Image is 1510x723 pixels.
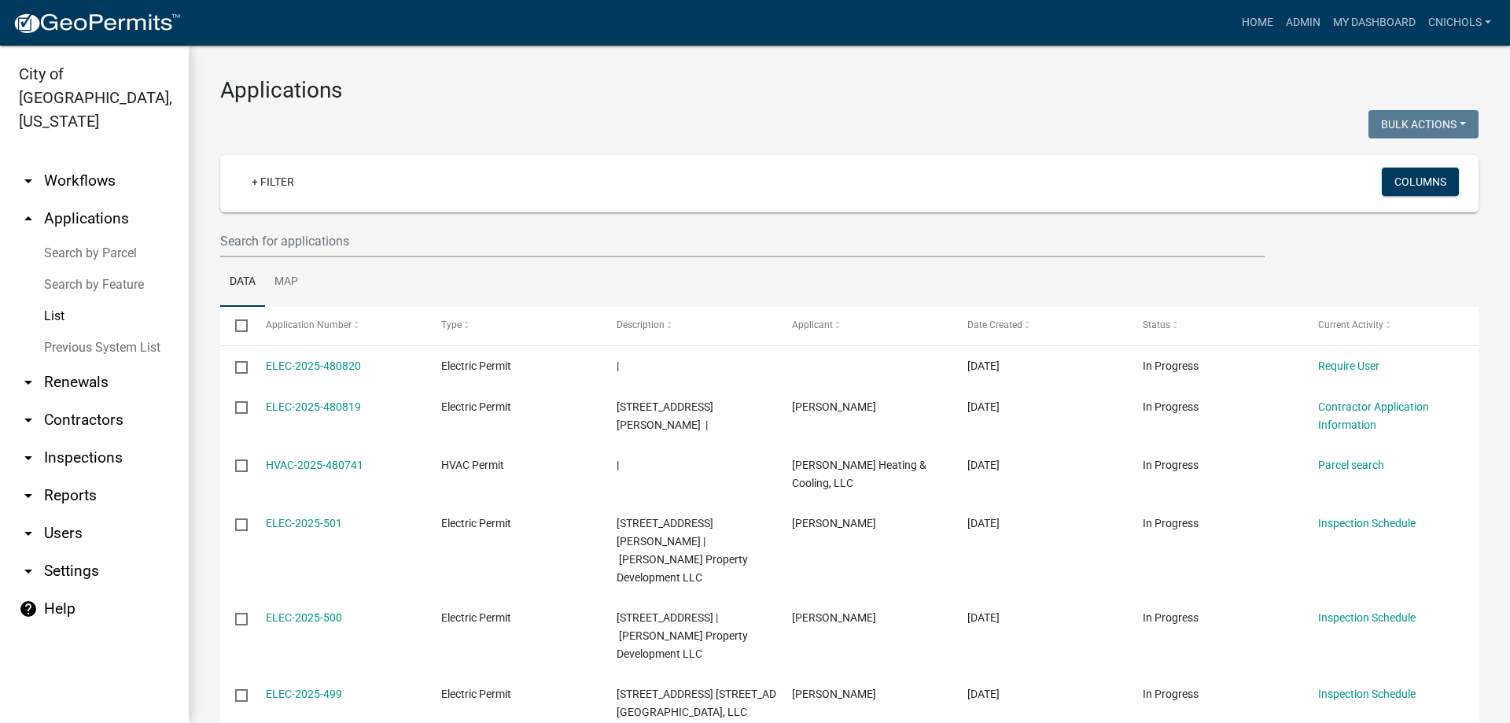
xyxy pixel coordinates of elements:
span: 09/18/2025 [967,360,1000,372]
a: Inspection Schedule [1318,517,1416,529]
span: Electric Permit [441,360,511,372]
span: Description [617,319,665,330]
a: ELEC-2025-499 [266,688,342,700]
a: Inspection Schedule [1318,611,1416,624]
span: Electric Permit [441,517,511,529]
a: Data [220,257,265,308]
datatable-header-cell: Applicant [777,307,952,345]
span: In Progress [1143,459,1199,471]
a: ELEC-2025-480820 [266,360,361,372]
i: arrow_drop_down [19,562,38,581]
span: | [617,360,619,372]
input: Search for applications [220,225,1265,257]
i: arrow_drop_down [19,373,38,392]
span: Date Created [967,319,1022,330]
span: Electric Permit [441,400,511,413]
i: arrow_drop_down [19,486,38,505]
span: In Progress [1143,360,1199,372]
span: Cindy Hunton [792,688,876,700]
a: Home [1236,8,1280,38]
span: Electric Permit [441,611,511,624]
span: In Progress [1143,688,1199,700]
span: Cindy Hunton [792,517,876,529]
a: ELEC-2025-501 [266,517,342,529]
a: My Dashboard [1327,8,1422,38]
span: 09/18/2025 [967,459,1000,471]
span: In Progress [1143,517,1199,529]
button: Columns [1382,168,1459,196]
h3: Applications [220,77,1479,104]
a: cnichols [1422,8,1497,38]
datatable-header-cell: Status [1128,307,1303,345]
datatable-header-cell: Date Created [952,307,1128,345]
a: Map [265,257,308,308]
a: Require User [1318,360,1379,372]
span: In Progress [1143,611,1199,624]
span: 09/18/2025 [967,517,1000,529]
span: 1166 Dustin's Way, Lot 613 | Ellings Property Development LLC [617,517,748,583]
span: Applicant [792,319,833,330]
span: Cindy Hunton [792,611,876,624]
a: ELEC-2025-480819 [266,400,361,413]
a: Parcel search [1318,459,1384,471]
span: 09/18/2025 [967,400,1000,413]
i: arrow_drop_down [19,411,38,430]
span: 09/18/2025 [967,611,1000,624]
span: | [617,459,619,471]
a: HVAC-2025-480741 [266,459,363,471]
span: 5124 WOODSTONE CIRCLE 5124 Woodstone Circle, Lot 150 | Woodstone Creek, LLC [617,688,812,718]
span: Saul Rico [792,400,876,413]
a: Admin [1280,8,1327,38]
datatable-header-cell: Select [220,307,250,345]
span: HVAC Permit [441,459,504,471]
i: arrow_drop_down [19,448,38,467]
a: Inspection Schedule [1318,688,1416,700]
i: arrow_drop_down [19,524,38,543]
span: 1170 Dustin's Way, Lot 611 | Ellings Property Development LLC [617,611,748,660]
datatable-header-cell: Application Number [250,307,425,345]
a: + Filter [239,168,307,196]
a: ELEC-2025-500 [266,611,342,624]
span: Status [1143,319,1170,330]
button: Bulk Actions [1368,110,1479,138]
span: Type [441,319,462,330]
datatable-header-cell: Type [425,307,601,345]
span: Electric Permit [441,688,511,700]
span: Current Activity [1318,319,1383,330]
span: 09/18/2025 [967,688,1000,700]
datatable-header-cell: Current Activity [1303,307,1479,345]
i: arrow_drop_down [19,172,38,190]
span: Mitch Craig Heating & Cooling, LLC [792,459,926,489]
i: arrow_drop_up [19,209,38,228]
span: 3215 ASHER WAY | [617,400,713,431]
a: Contractor Application Information [1318,400,1429,431]
i: help [19,599,38,618]
span: Application Number [266,319,352,330]
span: In Progress [1143,400,1199,413]
datatable-header-cell: Description [602,307,777,345]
